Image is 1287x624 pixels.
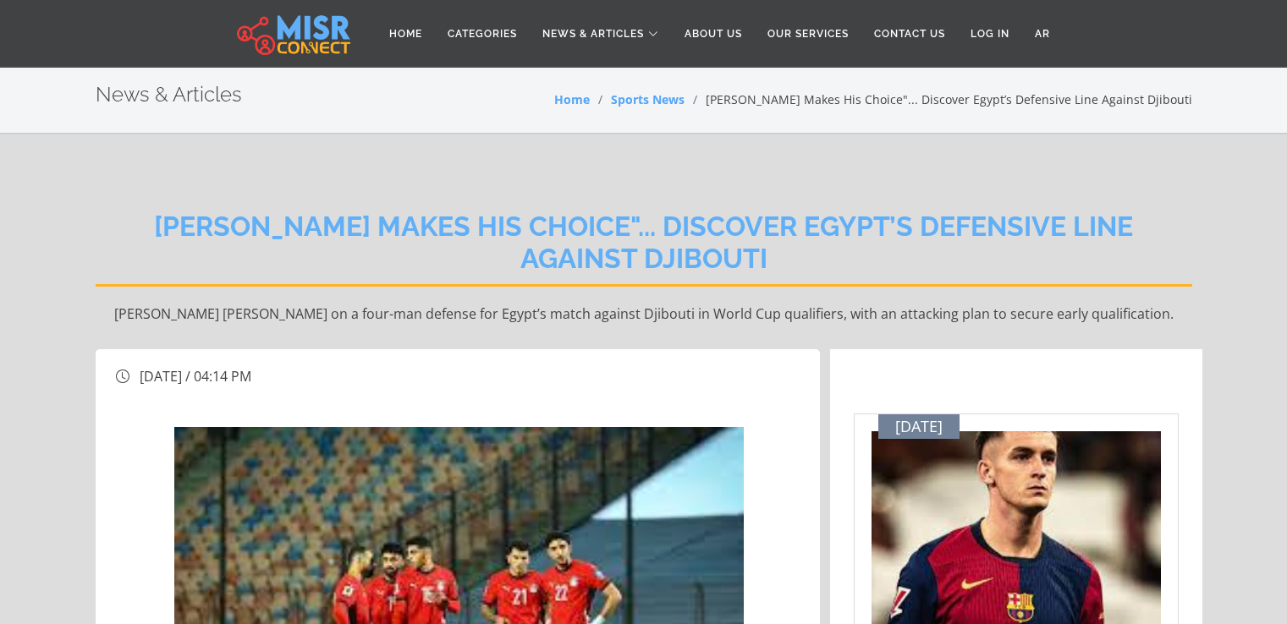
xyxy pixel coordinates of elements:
h2: News & Articles [96,83,242,107]
span: [DATE] [895,418,943,436]
a: Home [554,91,590,107]
a: Log in [958,18,1022,50]
a: Home [377,18,435,50]
img: main.misr_connect [237,13,350,55]
span: News & Articles [542,26,644,41]
a: News & Articles [530,18,672,50]
a: Sports News [611,91,685,107]
a: About Us [672,18,755,50]
a: Categories [435,18,530,50]
a: Our Services [755,18,861,50]
h2: [PERSON_NAME] Makes His Choice"... Discover Egypt’s Defensive Line Against Djibouti [96,211,1192,287]
a: AR [1022,18,1063,50]
span: [DATE] / 04:14 PM [140,367,251,386]
li: [PERSON_NAME] Makes His Choice"... Discover Egypt’s Defensive Line Against Djibouti [685,90,1192,108]
a: Contact Us [861,18,958,50]
p: [PERSON_NAME] [PERSON_NAME] on a four-man defense for Egypt’s match against Djibouti in World Cup... [96,304,1192,324]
